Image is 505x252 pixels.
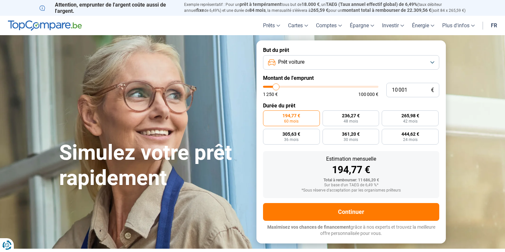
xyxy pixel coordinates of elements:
[240,2,281,7] span: prêt à tempérament
[401,113,419,118] span: 265,98 €
[39,2,176,14] p: Attention, emprunter de l'argent coûte aussi de l'argent.
[284,16,312,35] a: Cartes
[282,113,300,118] span: 194,77 €
[59,140,249,191] h1: Simulez votre prêt rapidement
[268,156,434,162] div: Estimation mensuelle
[342,132,360,136] span: 361,20 €
[378,16,408,35] a: Investir
[263,103,439,109] label: Durée du prêt
[344,138,358,142] span: 30 mois
[268,188,434,193] div: *Sous réserve d'acceptation par les organismes prêteurs
[284,138,299,142] span: 36 mois
[263,55,439,70] button: Prêt voiture
[267,224,350,230] span: Maximisez vos chances de financement
[401,132,419,136] span: 444,62 €
[284,119,299,123] span: 60 mois
[403,119,418,123] span: 42 mois
[403,138,418,142] span: 24 mois
[358,92,378,97] span: 100 000 €
[263,92,278,97] span: 1 250 €
[196,8,204,13] span: fixe
[311,8,328,13] span: 265,59 €
[301,2,320,7] span: 18.000 €
[259,16,284,35] a: Prêts
[263,47,439,53] label: But du prêt
[268,165,434,175] div: 194,77 €
[326,2,417,7] span: TAEG (Taux annuel effectif global) de 6,49%
[268,183,434,188] div: Sur base d'un TAEG de 6,49 %*
[268,178,434,183] div: Total à rembourser: 11 686,20 €
[263,224,439,237] p: grâce à nos experts et trouvez la meilleure offre personnalisée pour vous.
[249,8,266,13] span: 84 mois
[431,87,434,93] span: €
[312,16,346,35] a: Comptes
[344,119,358,123] span: 48 mois
[263,75,439,81] label: Montant de l'emprunt
[8,20,82,31] img: TopCompare
[184,2,466,13] p: Exemple représentatif : Pour un tous but de , un (taux débiteur annuel de 6,49%) et une durée de ...
[263,203,439,221] button: Continuer
[346,16,378,35] a: Épargne
[282,132,300,136] span: 305,63 €
[342,8,431,13] span: montant total à rembourser de 22.309,56 €
[342,113,360,118] span: 236,27 €
[408,16,438,35] a: Énergie
[438,16,479,35] a: Plus d'infos
[278,58,304,66] span: Prêt voiture
[487,16,501,35] a: fr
